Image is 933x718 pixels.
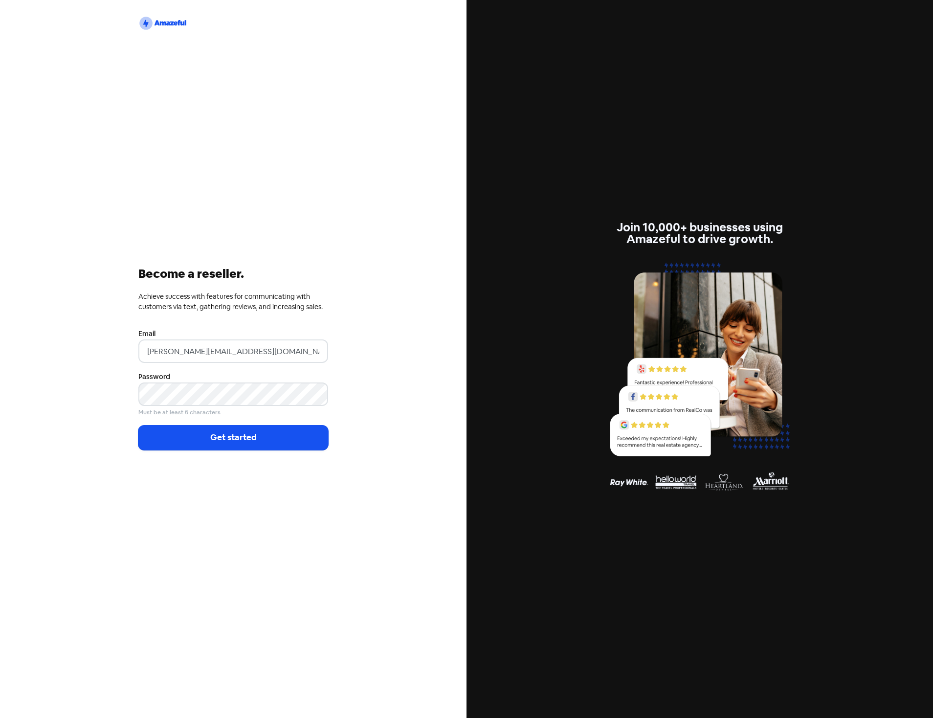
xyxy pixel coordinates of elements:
[138,339,328,363] input: Enter your email address...
[138,408,221,417] small: Must be at least 6 characters
[605,257,795,468] img: reviews
[138,292,328,312] div: Achieve success with features for communicating with customers via text, gathering reviews, and i...
[138,268,328,280] div: Become a reseller.
[605,222,795,245] div: Join 10,000+ businesses using Amazeful to drive growth.
[138,426,328,450] button: Get started
[138,372,170,382] label: Password
[138,329,155,339] label: Email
